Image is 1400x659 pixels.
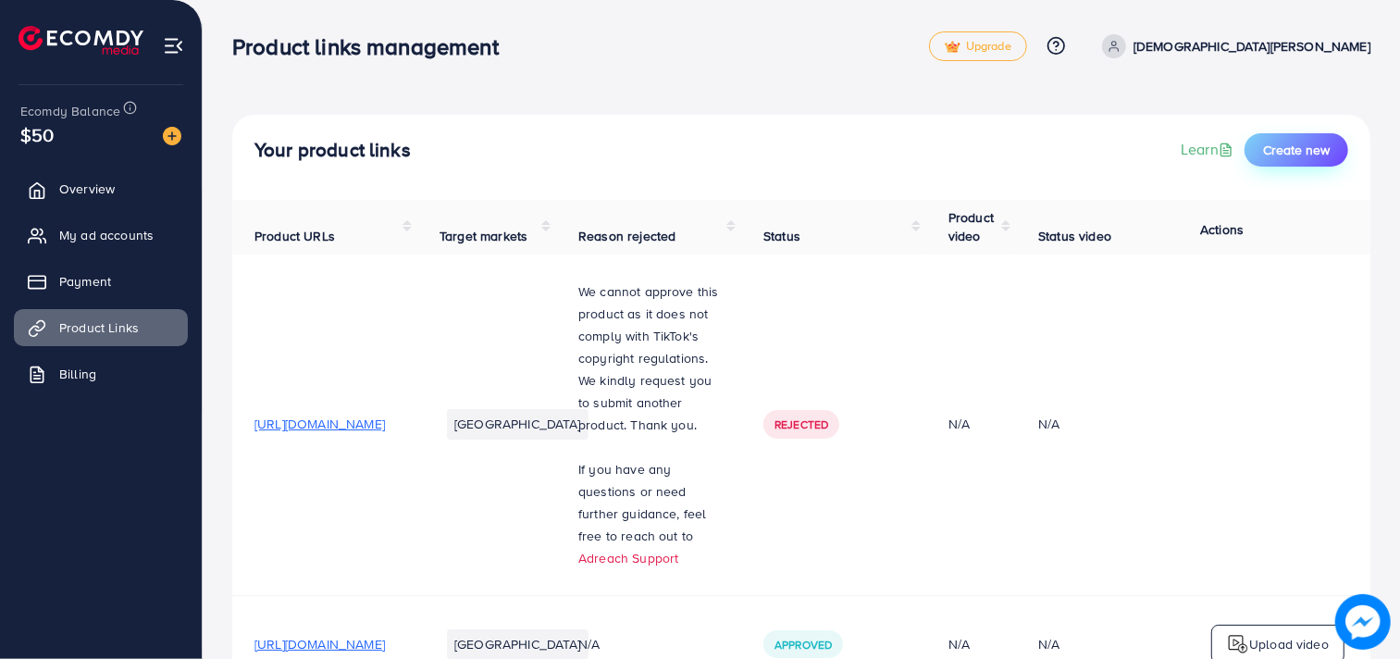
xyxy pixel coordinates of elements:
a: Payment [14,263,188,300]
img: menu [163,35,184,56]
a: My ad accounts [14,217,188,254]
span: [URL][DOMAIN_NAME] [254,415,385,433]
span: We cannot approve this product as it does not comply with TikTok's copyright regulations. We kind... [578,282,719,434]
div: N/A [948,635,994,653]
span: If you have any questions or need further guidance, feel free to reach out to [578,460,707,545]
a: Overview [14,170,188,207]
span: Rejected [774,417,828,432]
span: Approved [774,637,832,653]
span: Reason rejected [578,227,675,245]
p: Upload video [1249,633,1329,655]
span: [URL][DOMAIN_NAME] [254,635,385,653]
a: Learn [1181,139,1237,160]
span: Status video [1038,227,1111,245]
span: Payment [59,272,111,291]
div: N/A [948,415,994,433]
img: logo [1227,633,1249,655]
a: [DEMOGRAPHIC_DATA][PERSON_NAME] [1095,34,1370,58]
span: Ecomdy Balance [20,102,120,120]
span: Create new [1263,141,1330,159]
img: tick [945,41,960,54]
img: image [1335,594,1391,650]
li: [GEOGRAPHIC_DATA] [447,629,588,659]
img: image [163,127,181,145]
span: My ad accounts [59,226,154,244]
p: [DEMOGRAPHIC_DATA][PERSON_NAME] [1134,35,1370,57]
a: Product Links [14,309,188,346]
span: N/A [578,635,600,653]
span: Billing [59,365,96,383]
div: N/A [1038,415,1059,433]
span: Product Links [59,318,139,337]
img: logo [19,26,143,55]
a: Billing [14,355,188,392]
span: Actions [1200,220,1244,239]
span: Product URLs [254,227,335,245]
span: Target markets [440,227,527,245]
h3: Product links management [232,33,514,60]
span: Status [763,227,800,245]
li: [GEOGRAPHIC_DATA] [447,409,588,439]
a: tickUpgrade [929,31,1027,61]
span: $50 [20,121,54,148]
h4: Your product links [254,139,411,162]
span: Upgrade [945,40,1011,54]
span: Product video [948,208,994,245]
div: N/A [1038,635,1059,653]
span: Overview [59,180,115,198]
button: Create new [1245,133,1348,167]
a: Adreach Support [578,549,678,567]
